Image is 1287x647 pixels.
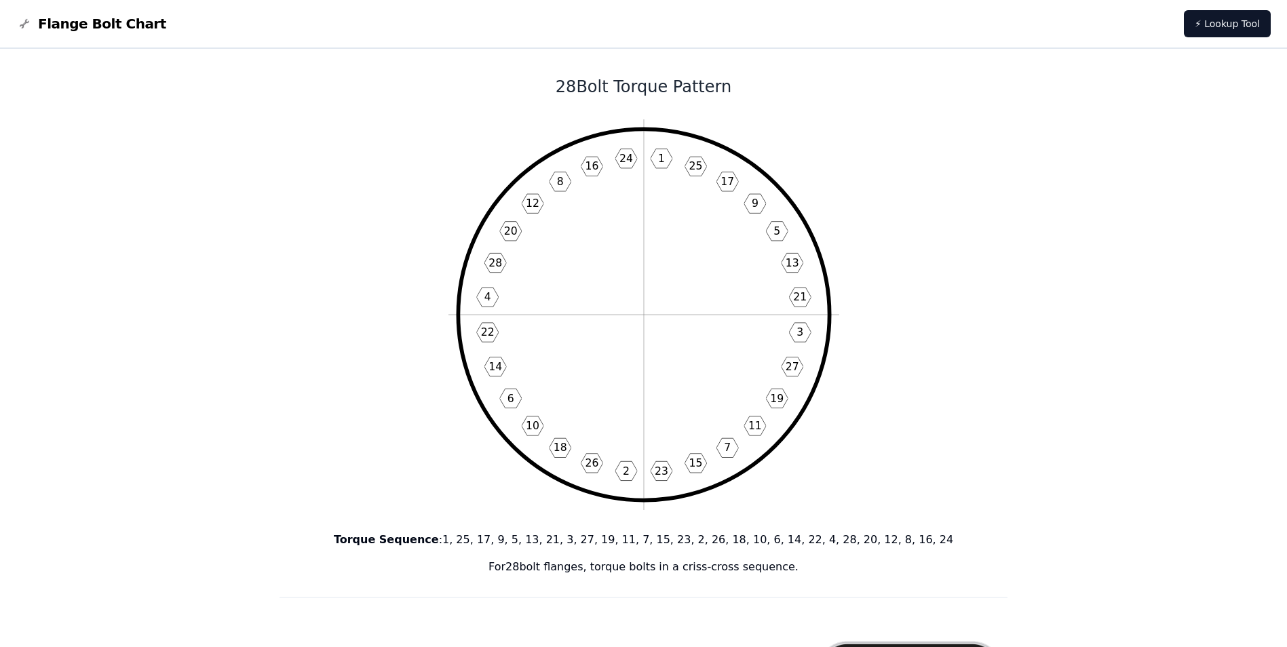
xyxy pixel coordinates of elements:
[654,465,668,477] text: 23
[721,175,734,188] text: 17
[484,290,491,303] text: 4
[488,256,502,269] text: 28
[793,290,807,303] text: 21
[751,197,758,210] text: 9
[1184,10,1271,37] a: ⚡ Lookup Tool
[657,152,664,165] text: 1
[480,326,494,338] text: 22
[280,76,1008,98] h1: 28 Bolt Torque Pattern
[526,197,539,210] text: 12
[796,326,803,338] text: 3
[503,224,517,237] text: 20
[488,360,502,373] text: 14
[507,392,514,405] text: 6
[689,159,702,172] text: 25
[16,16,33,32] img: Flange Bolt Chart Logo
[280,532,1008,548] p: : 1, 25, 17, 9, 5, 13, 21, 3, 27, 19, 11, 7, 15, 23, 2, 26, 18, 10, 6, 14, 22, 4, 28, 20, 12, 8, ...
[526,419,539,432] text: 10
[770,392,784,405] text: 19
[773,224,780,237] text: 5
[38,14,166,33] span: Flange Bolt Chart
[556,175,563,188] text: 8
[623,465,630,477] text: 2
[748,419,761,432] text: 11
[280,559,1008,575] p: For 28 bolt flanges, torque bolts in a criss-cross sequence.
[334,533,439,546] b: Torque Sequence
[724,441,731,454] text: 7
[785,256,799,269] text: 13
[689,456,702,469] text: 15
[785,360,799,373] text: 27
[553,441,566,454] text: 18
[585,159,598,172] text: 16
[619,152,633,165] text: 24
[16,14,166,33] a: Flange Bolt Chart LogoFlange Bolt Chart
[585,456,598,469] text: 26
